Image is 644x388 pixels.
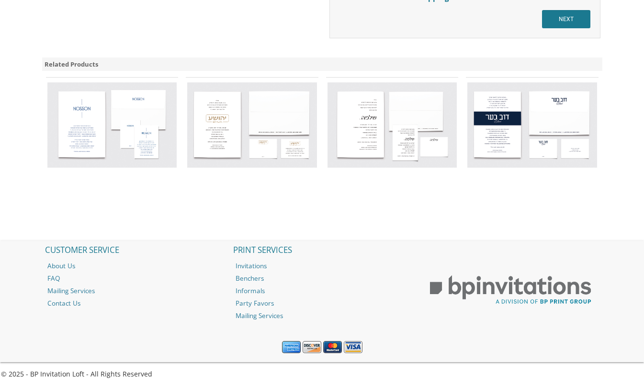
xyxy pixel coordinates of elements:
[40,297,227,309] a: Contact Us
[282,341,301,354] img: American Express
[40,260,227,272] a: About Us
[42,57,602,71] div: Related Products
[303,341,321,354] img: Discover
[40,272,227,285] a: FAQ
[328,82,457,168] img: Bar Mitzvah Invitation Style 16
[228,241,416,259] h2: PRINT SERVICES
[40,241,227,259] h2: CUSTOMER SERVICE
[47,82,177,168] img: Bar Mitzvah Invitation Style 11
[228,260,416,272] a: Invitations
[344,341,362,354] img: Visa
[187,82,317,168] img: Bar Mitzvah Invitation Style 14
[323,341,342,354] img: MasterCard
[228,272,416,285] a: Benchers
[417,267,604,313] img: BP Print Group
[228,297,416,309] a: Party Favors
[228,285,416,297] a: Informals
[467,82,597,168] img: Bar Mitzvah Invitation Style 17
[228,309,416,322] a: Mailing Services
[40,285,227,297] a: Mailing Services
[542,10,590,28] input: NEXT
